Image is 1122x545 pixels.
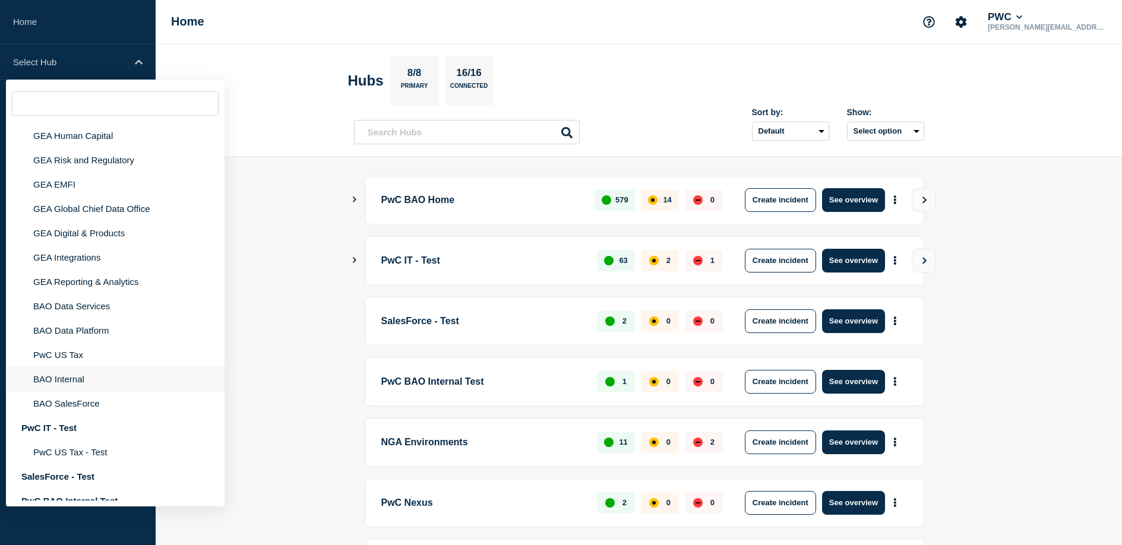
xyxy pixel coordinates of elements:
[822,188,885,212] button: See overview
[352,195,358,204] button: Show Connected Hubs
[822,249,885,272] button: See overview
[745,430,816,454] button: Create incident
[847,107,924,117] div: Show:
[887,431,903,453] button: More actions
[6,172,225,197] li: GEA EMFI
[452,67,486,83] p: 16/16
[649,316,659,326] div: affected
[985,23,1109,31] p: [PERSON_NAME][EMAIL_ADDRESS][PERSON_NAME][DOMAIN_NAME]
[912,249,935,272] button: View
[887,310,903,332] button: More actions
[887,249,903,271] button: More actions
[354,120,580,144] input: Search Hubs
[649,256,659,265] div: affected
[6,367,225,391] li: BAO Internal
[752,122,829,141] select: Sort by
[822,370,885,394] button: See overview
[622,316,627,325] p: 2
[693,377,703,386] div: down
[710,498,715,507] p: 0
[985,11,1025,23] button: PWC
[615,195,628,204] p: 579
[6,294,225,318] li: BAO Data Services
[710,438,715,446] p: 2
[604,256,614,265] div: up
[604,438,614,447] div: up
[6,464,225,489] div: SalesForce - Test
[752,107,829,117] div: Sort by:
[450,83,488,95] p: Connected
[602,195,611,205] div: up
[6,123,225,148] li: GEA Human Capital
[622,498,627,507] p: 2
[663,195,671,204] p: 14
[847,122,924,141] button: Select option
[605,316,615,326] div: up
[381,430,584,454] p: NGA Environments
[822,491,885,515] button: See overview
[6,318,225,343] li: BAO Data Platform
[381,370,584,394] p: PwC BAO Internal Test
[649,498,659,508] div: affected
[693,438,703,447] div: down
[693,256,703,265] div: down
[916,9,941,34] button: Support
[352,256,358,265] button: Show Connected Hubs
[605,377,615,386] div: up
[403,67,426,83] p: 8/8
[401,83,428,95] p: Primary
[6,148,225,172] li: GEA Risk and Regulatory
[693,498,703,508] div: down
[6,489,225,513] div: PwC BAO Internal Test
[171,15,204,28] h1: Home
[912,188,935,212] button: View
[648,195,658,205] div: affected
[13,57,127,67] p: Select Hub
[666,498,671,507] p: 0
[887,492,903,514] button: More actions
[666,256,671,265] p: 2
[649,377,659,386] div: affected
[6,221,225,245] li: GEA Digital & Products
[348,72,384,89] h2: Hubs
[745,491,816,515] button: Create incident
[666,316,671,325] p: 0
[6,343,225,367] li: PwC US Tax
[381,491,584,515] p: PwC Nexus
[710,195,715,204] p: 0
[745,188,816,212] button: Create incident
[6,440,225,464] li: PwC US Tax - Test
[619,256,627,265] p: 63
[381,188,581,212] p: PwC BAO Home
[710,377,715,386] p: 0
[710,316,715,325] p: 0
[693,195,703,205] div: down
[822,309,885,333] button: See overview
[381,309,584,333] p: SalesForce - Test
[693,316,703,326] div: down
[745,309,816,333] button: Create incident
[666,438,671,446] p: 0
[710,256,715,265] p: 1
[6,391,225,416] li: BAO SalesForce
[6,270,225,294] li: GEA Reporting & Analytics
[666,377,671,386] p: 0
[822,430,885,454] button: See overview
[745,249,816,272] button: Create incident
[887,189,903,211] button: More actions
[949,9,974,34] button: Account settings
[6,416,225,440] div: PwC IT - Test
[6,245,225,270] li: GEA Integrations
[622,377,627,386] p: 1
[605,498,615,508] div: up
[649,438,659,447] div: affected
[887,370,903,392] button: More actions
[745,370,816,394] button: Create incident
[381,249,584,272] p: PwC IT - Test
[6,197,225,221] li: GEA Global Chief Data Office
[619,438,627,446] p: 11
